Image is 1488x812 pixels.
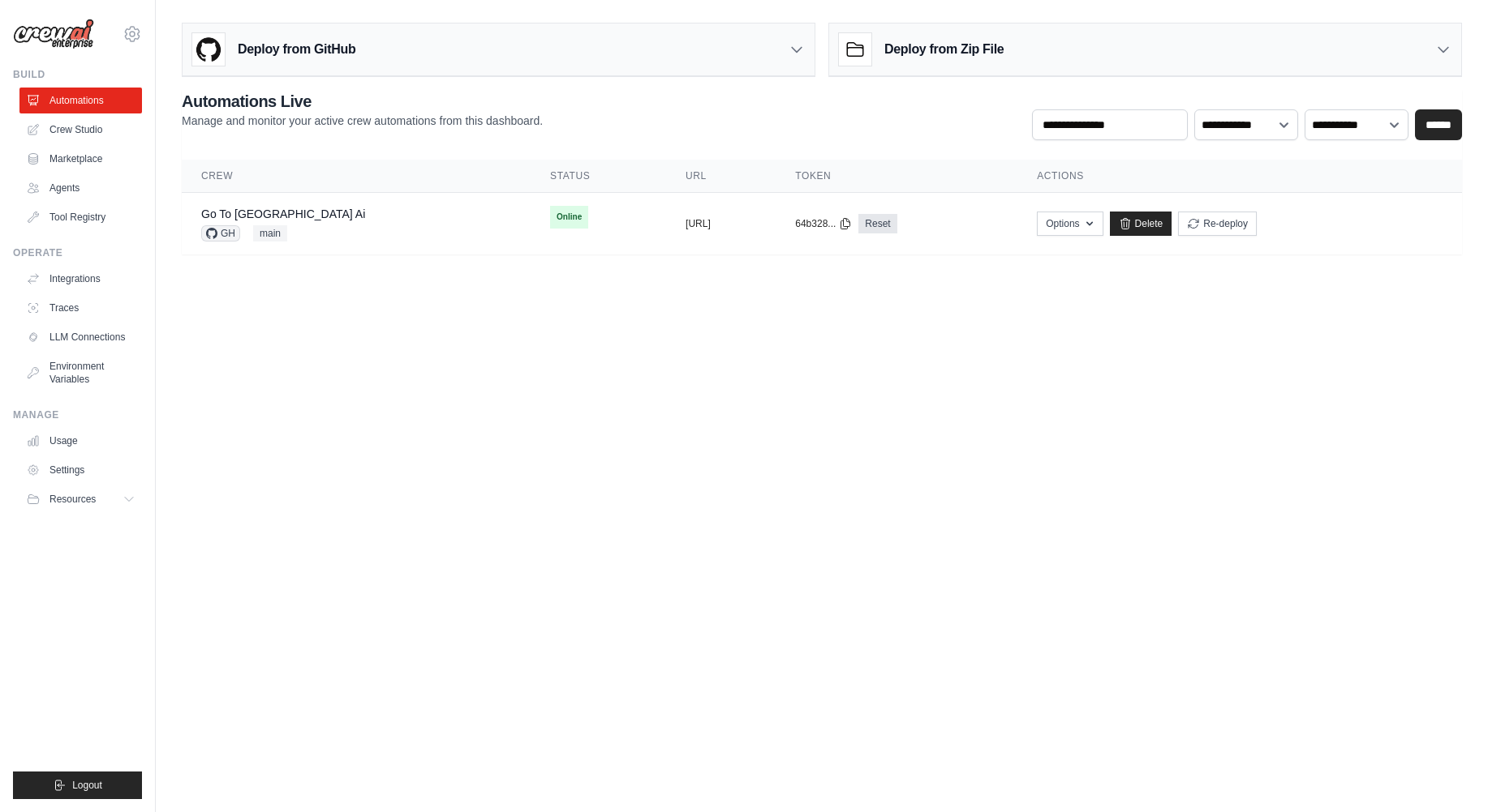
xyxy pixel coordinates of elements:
a: Traces [19,295,142,321]
span: Online [550,206,588,229]
img: GitHub Logo [192,33,225,66]
button: 64b328... [795,217,852,230]
span: Logout [72,779,102,792]
button: Re-deploy [1178,212,1257,236]
a: Go To [GEOGRAPHIC_DATA] Ai [201,207,365,220]
a: Tool Registry [19,204,142,230]
th: URL [666,160,776,193]
span: main [253,225,287,241]
th: Status [531,160,666,193]
a: Integrations [19,266,142,292]
th: Token [776,160,1017,193]
img: Logo [13,19,94,49]
a: Settings [19,457,142,483]
h2: Automations Live [182,90,543,113]
a: LLM Connections [19,324,142,350]
p: Manage and monitor your active crew automations from this dashboard. [182,113,543,129]
button: Resources [19,486,142,512]
span: GH [201,225,240,241]
a: Automations [19,88,142,113]
span: Resources [49,493,96,506]
a: Crew Studio [19,117,142,143]
a: Delete [1110,212,1172,236]
div: Operate [13,246,142,259]
a: Reset [858,214,897,233]
button: Options [1037,212,1103,236]
a: Agents [19,175,142,201]
div: Manage [13,408,142,421]
a: Environment Variables [19,353,142,392]
a: Usage [19,428,142,454]
h3: Deploy from Zip File [884,40,1004,59]
th: Crew [182,160,531,193]
h3: Deploy from GitHub [238,40,355,59]
button: Logout [13,771,142,799]
a: Marketplace [19,146,142,172]
th: Actions [1017,160,1462,193]
div: Build [13,68,142,81]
